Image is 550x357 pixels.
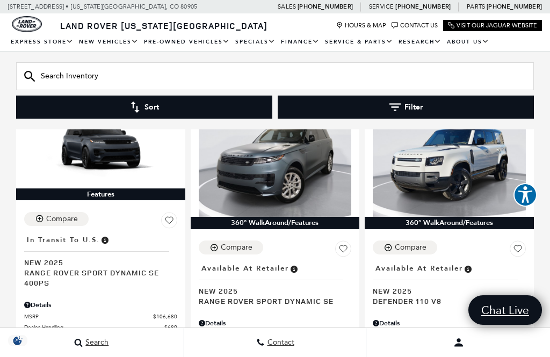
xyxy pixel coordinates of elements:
div: Compare [221,243,252,252]
img: Land Rover [12,16,42,32]
a: Available at RetailerNew 2025Range Rover Sport Dynamic SE [199,261,352,306]
span: New 2025 [199,286,344,296]
span: Chat Live [476,303,534,317]
a: Pre-Owned Vehicles [141,33,233,52]
a: [PHONE_NUMBER] [487,3,542,11]
button: Compare Vehicle [24,212,89,226]
input: Search Inventory [16,62,534,90]
a: [PHONE_NUMBER] [395,3,451,11]
span: Defender 110 V8 [373,296,518,306]
a: Service & Parts [322,33,396,52]
span: MSRP [24,312,153,320]
span: Vehicle is in stock and ready for immediate delivery. Due to demand, availability is subject to c... [463,263,473,274]
span: Available at Retailer [375,263,463,274]
a: Finance [278,33,322,52]
div: Pricing Details - Range Rover Sport Dynamic SE [199,318,352,328]
img: 2025 LAND ROVER Range Rover Sport Dynamic SE 400PS [24,103,177,188]
button: Save Vehicle [335,241,351,261]
nav: Main Navigation [8,33,542,52]
span: Land Rover [US_STATE][GEOGRAPHIC_DATA] [60,20,267,32]
a: EXPRESS STORE [8,33,76,52]
a: Dealer Handling $689 [24,323,177,331]
button: Compare Vehicle [373,241,437,254]
span: $106,680 [153,312,177,320]
a: [STREET_ADDRESS] • [US_STATE][GEOGRAPHIC_DATA], CO 80905 [8,3,197,10]
a: Chat Live [468,295,542,325]
span: $689 [164,323,177,331]
span: Vehicle has shipped from factory of origin. Estimated time of delivery to Retailer is on average ... [100,234,110,246]
a: In Transit to U.S.New 2025Range Rover Sport Dynamic SE 400PS [24,232,177,288]
a: Available at RetailerNew 2025Defender 110 V8 [373,261,526,306]
a: Specials [233,33,278,52]
span: Search [83,338,108,347]
img: 2025 LAND ROVER Defender 110 V8 [373,103,526,217]
button: Sort [16,96,272,119]
div: Pricing Details - Defender 110 V8 [373,318,526,328]
span: In Transit to U.S. [27,234,100,246]
div: Compare [395,243,426,252]
aside: Accessibility Help Desk [513,183,537,209]
span: Vehicle is in stock and ready for immediate delivery. Due to demand, availability is subject to c... [289,263,299,274]
a: [PHONE_NUMBER] [298,3,353,11]
span: Range Rover Sport Dynamic SE 400PS [24,267,169,288]
a: MSRP $106,680 [24,312,177,320]
button: Explore your accessibility options [513,183,537,207]
img: 2025 LAND ROVER Range Rover Sport Dynamic SE [199,103,352,217]
div: Features [16,188,185,200]
a: Research [396,33,444,52]
a: New Vehicles [76,33,141,52]
a: land-rover [12,16,42,32]
span: New 2025 [24,257,169,267]
span: Dealer Handling [24,323,164,331]
button: Compare Vehicle [199,241,263,254]
div: Pricing Details - Range Rover Sport Dynamic SE 400PS [24,300,177,310]
div: 360° WalkAround/Features [365,217,534,229]
img: Opt-Out Icon [5,335,30,346]
a: Hours & Map [336,22,386,29]
button: Save Vehicle [161,212,177,232]
span: New 2025 [373,286,518,296]
a: About Us [444,33,492,52]
button: Save Vehicle [510,241,526,261]
a: Visit Our Jaguar Website [448,22,537,29]
div: 360° WalkAround/Features [191,217,360,229]
div: Compare [46,214,78,224]
span: Contact [265,338,294,347]
button: Open user profile menu [367,329,550,356]
span: Available at Retailer [201,263,289,274]
button: Filter [278,96,534,119]
section: Click to Open Cookie Consent Modal [5,335,30,346]
a: Contact Us [392,22,438,29]
span: Range Rover Sport Dynamic SE [199,296,344,306]
a: Land Rover [US_STATE][GEOGRAPHIC_DATA] [54,20,274,32]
